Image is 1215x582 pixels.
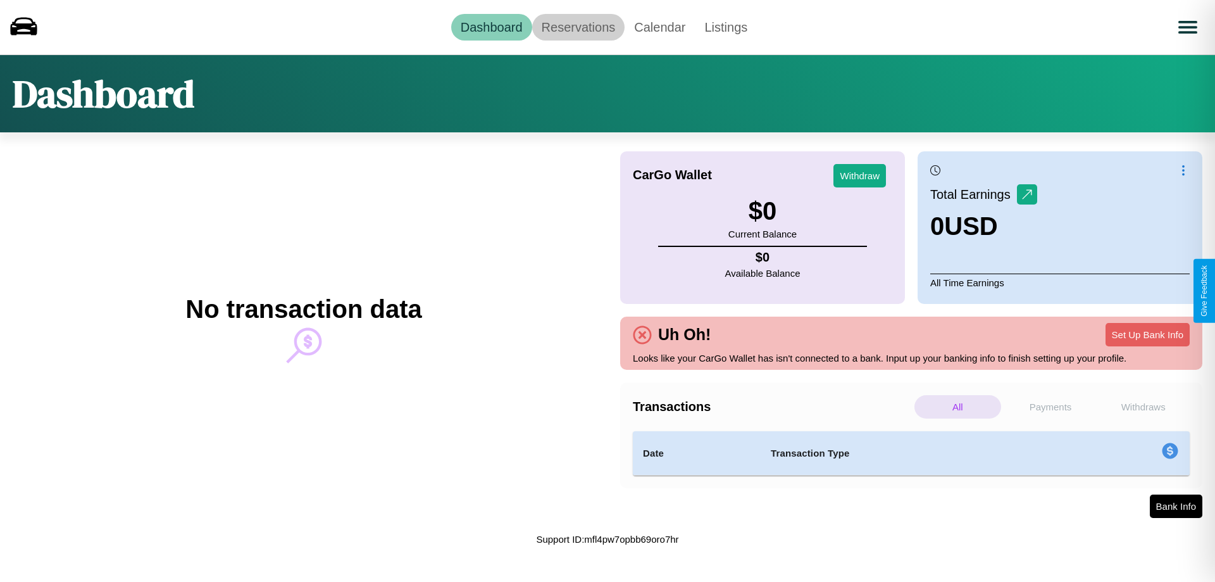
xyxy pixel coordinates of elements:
p: Payments [1007,395,1094,419]
a: Listings [695,14,757,41]
button: Bank Info [1150,495,1202,518]
a: Reservations [532,14,625,41]
h4: Transactions [633,400,911,414]
button: Withdraw [833,164,886,187]
h3: $ 0 [728,197,797,225]
p: Total Earnings [930,183,1017,206]
div: Give Feedback [1200,265,1209,317]
button: Set Up Bank Info [1106,323,1190,346]
a: Dashboard [451,14,532,41]
p: Looks like your CarGo Wallet has isn't connected to a bank. Input up your banking info to finish ... [633,350,1190,367]
p: All Time Earnings [930,274,1190,291]
h1: Dashboard [13,68,194,120]
button: Open menu [1170,9,1206,45]
h4: Uh Oh! [652,326,717,344]
p: Current Balance [728,225,797,243]
p: Available Balance [725,265,801,282]
p: Withdraws [1100,395,1187,419]
h4: Transaction Type [771,446,1058,461]
p: Support ID: mfl4pw7opbb69oro7hr [536,531,678,548]
h4: Date [643,446,751,461]
a: Calendar [625,14,695,41]
table: simple table [633,431,1190,476]
h3: 0 USD [930,212,1037,241]
h2: No transaction data [185,295,421,324]
h4: $ 0 [725,250,801,265]
p: All [914,395,1001,419]
h4: CarGo Wallet [633,168,712,182]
